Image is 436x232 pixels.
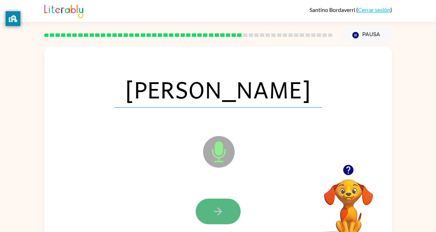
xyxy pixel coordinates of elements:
[310,6,392,13] div: ( )
[6,11,20,26] button: privacy banner
[115,71,322,108] span: [PERSON_NAME]
[341,27,392,43] button: Pausa
[310,6,356,13] span: Santino Bordaverri
[44,3,83,18] img: Literably
[358,6,390,13] a: Cerrar sesión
